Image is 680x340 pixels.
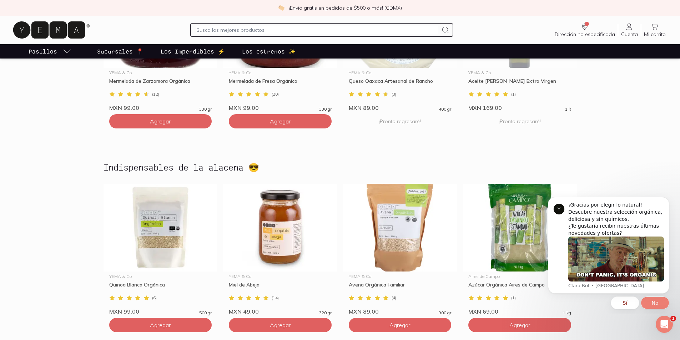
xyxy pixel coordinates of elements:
[644,31,666,37] span: Mi carrito
[621,31,638,37] span: Cuenta
[104,184,218,315] a: Quinoa Blanca OrgánicaYEMA & CoQuinoa Blanca Orgánica(6)MXN 99.00500 gr
[618,22,641,37] a: Cuenta
[270,321,291,329] span: Agregar
[537,191,680,314] iframe: Intercom notifications mensaje
[27,44,73,59] a: pasillo-todos-link
[552,22,618,37] a: Dirección no especificada
[223,184,337,272] img: Miel de Abeja
[289,4,402,11] p: ¡Envío gratis en pedidos de $500 o más! (CDMX)
[468,281,571,294] div: Azúcar Orgánica Aires de Campo
[349,71,452,75] div: YEMA & Co
[319,107,332,111] span: 330 gr
[96,44,145,59] a: Sucursales 📍
[319,311,332,315] span: 320 gr
[509,321,530,329] span: Agregar
[439,107,451,111] span: 400 gr
[109,114,212,128] button: Agregar
[109,104,139,111] span: MXN 99.00
[104,184,218,272] img: Quinoa Blanca Orgánica
[109,274,212,279] div: YEMA & Co
[468,318,571,332] button: Agregar
[392,92,396,96] span: ( 8 )
[468,71,571,75] div: YEMA & Co
[656,316,673,333] iframe: Intercom live chat
[109,308,139,315] span: MXN 99.00
[389,321,410,329] span: Agregar
[229,114,332,128] button: Agregar
[439,311,451,315] span: 900 gr
[349,281,452,294] div: Avena Orgánica Familiar
[468,78,571,91] div: Aceite [PERSON_NAME] Extra Virgen
[349,114,452,128] p: ¡Pronto regresaré!
[511,296,516,300] span: ( 1 )
[229,78,332,91] div: Mermelada de Fresa Orgánica
[229,308,259,315] span: MXN 49.00
[349,78,452,91] div: Queso Oaxaca Artesanal de Rancho
[109,281,212,294] div: Quinoa Blanca Orgánica
[29,47,57,56] p: Pasillos
[343,184,457,315] a: Avena Orgánica FamiliarYEMA & CoAvena Orgánica Familiar(4)MXN 89.00900 gr
[159,44,226,59] a: Los Imperdibles ⚡️
[229,104,259,111] span: MXN 99.00
[511,92,516,96] span: ( 1 )
[343,184,457,272] img: Avena Orgánica Familiar
[565,107,571,111] span: 1 lt
[468,274,571,279] div: Aires de Campo
[641,22,669,37] a: Mi carrito
[242,47,296,56] p: Los estrenos ✨
[152,92,159,96] span: ( 12 )
[104,163,259,172] h2: Indispensables de la alacena 😎
[349,318,452,332] button: Agregar
[349,274,452,279] div: YEMA & Co
[161,47,225,56] p: Los Imperdibles ⚡️
[152,296,157,300] span: ( 6 )
[468,308,498,315] span: MXN 69.00
[241,44,297,59] a: Los estrenos ✨
[468,114,571,128] p: ¡Pronto regresaré!
[229,274,332,279] div: YEMA & Co
[349,308,379,315] span: MXN 89.00
[229,71,332,75] div: YEMA & Co
[109,318,212,332] button: Agregar
[270,118,291,125] span: Agregar
[555,31,615,37] span: Dirección no especificada
[392,296,396,300] span: ( 4 )
[349,104,379,111] span: MXN 89.00
[463,184,577,315] a: Azúcar Orgánica Aires de CampoAires de CampoAzúcar Orgánica Aires de Campo(1)MXN 69.001 kg
[229,318,332,332] button: Agregar
[223,184,337,315] a: Miel de AbejaYEMA & CoMiel de Abeja(14)MXN 49.00320 gr
[463,184,577,272] img: Azúcar Orgánica Aires de Campo
[272,92,279,96] span: ( 20 )
[109,78,212,91] div: Mermelada de Zarzamora Orgánica
[229,281,332,294] div: Miel de Abeja
[97,47,143,56] p: Sucursales 📍
[150,321,171,329] span: Agregar
[199,311,212,315] span: 500 gr
[670,316,676,321] span: 1
[199,107,212,111] span: 330 gr
[468,104,502,111] span: MXN 169.00
[278,5,284,11] img: check
[109,71,212,75] div: YEMA & Co
[272,296,279,300] span: ( 14 )
[150,118,171,125] span: Agregar
[196,26,438,34] input: Busca los mejores productos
